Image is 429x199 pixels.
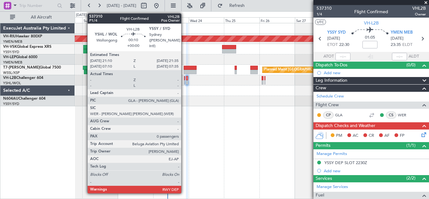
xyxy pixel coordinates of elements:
span: 537310 [317,5,332,12]
span: 1/4 [317,12,332,17]
input: Trip Number [19,1,55,10]
a: WER [398,112,412,118]
span: 23:35 [391,42,401,48]
div: Flight Confirmed [354,8,388,15]
span: N604AU [3,97,19,101]
div: Thu 25 [224,17,259,23]
span: PM [336,133,342,139]
div: CS [386,112,396,119]
a: Manage Services [317,184,348,190]
span: [DATE] [327,36,340,42]
span: VH-RIU [3,35,16,38]
div: Add new [324,168,426,174]
div: Sat 27 [295,17,330,23]
a: YMEN/MEB [3,60,22,65]
span: YMEN MEB [391,30,413,36]
span: VH-LEP [3,55,16,59]
span: [DATE] - [DATE] [107,3,136,8]
div: Add new [324,70,426,75]
span: VH-L2B [364,20,379,26]
span: All Aircraft [16,15,66,19]
a: Manage Permits [317,151,347,157]
span: ELDT [402,42,412,48]
input: --:-- [335,53,350,60]
div: Planned Maint [GEOGRAPHIC_DATA] (Seletar) [264,65,338,75]
span: Leg Information [316,77,347,84]
span: Refresh [224,3,250,8]
span: Dispatch To-Dos [316,62,347,69]
span: Flight Crew [316,102,339,109]
a: YSHL/WOL [3,81,21,86]
a: Schedule Crew [317,93,344,100]
span: T7-[PERSON_NAME] [3,66,40,69]
span: AF [384,133,389,139]
a: YSSY/SYD [3,102,19,106]
span: [DATE] [391,36,404,42]
div: Wed 24 [189,17,224,23]
a: YSSY/SYD [3,50,19,54]
div: Fri 26 [259,17,295,23]
span: ETOT [327,42,338,48]
a: YMEN/MEB [3,39,22,44]
div: YSSY DEP SLOT 2230Z [324,160,367,165]
div: CP [323,112,334,119]
span: FP [400,133,405,139]
button: Refresh [215,1,252,11]
span: 01:05 [365,35,375,41]
span: (1/1) [406,142,415,149]
span: Crew [316,85,326,92]
div: [DATE] [76,13,87,18]
span: ALDT [409,53,419,60]
a: VH-LEPGlobal 6000 [3,55,37,59]
span: (2/2) [406,175,415,181]
div: Mon 22 [118,17,153,23]
span: VHL2B [412,5,426,12]
div: Tue 23 [153,17,189,23]
span: VH-L2B [3,76,16,80]
a: T7-[PERSON_NAME]Global 7500 [3,66,61,69]
button: All Aircraft [7,12,68,22]
a: N604AUChallenger 604 [3,97,46,101]
span: CR [369,133,374,139]
div: Planned Maint Sydney ([PERSON_NAME] Intl) [117,44,189,54]
span: Dispatch Checks and Weather [316,122,375,130]
span: Services [316,175,332,182]
span: (0/0) [406,62,415,68]
div: Sun 21 [82,17,118,23]
span: VH-VSK [3,45,17,49]
a: VH-VSKGlobal Express XRS [3,45,52,49]
a: VH-L2BChallenger 604 [3,76,43,80]
span: 22:30 [339,42,349,48]
a: GLA [335,112,349,118]
button: UTC [315,19,326,25]
a: VH-RIUHawker 800XP [3,35,42,38]
span: Fuel [316,192,324,199]
span: YSSY SYD [327,30,346,36]
span: Owner [412,12,426,17]
a: WSSL/XSP [3,70,20,75]
span: AC [353,133,358,139]
span: Permits [316,142,330,149]
span: ATOT [323,53,334,60]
